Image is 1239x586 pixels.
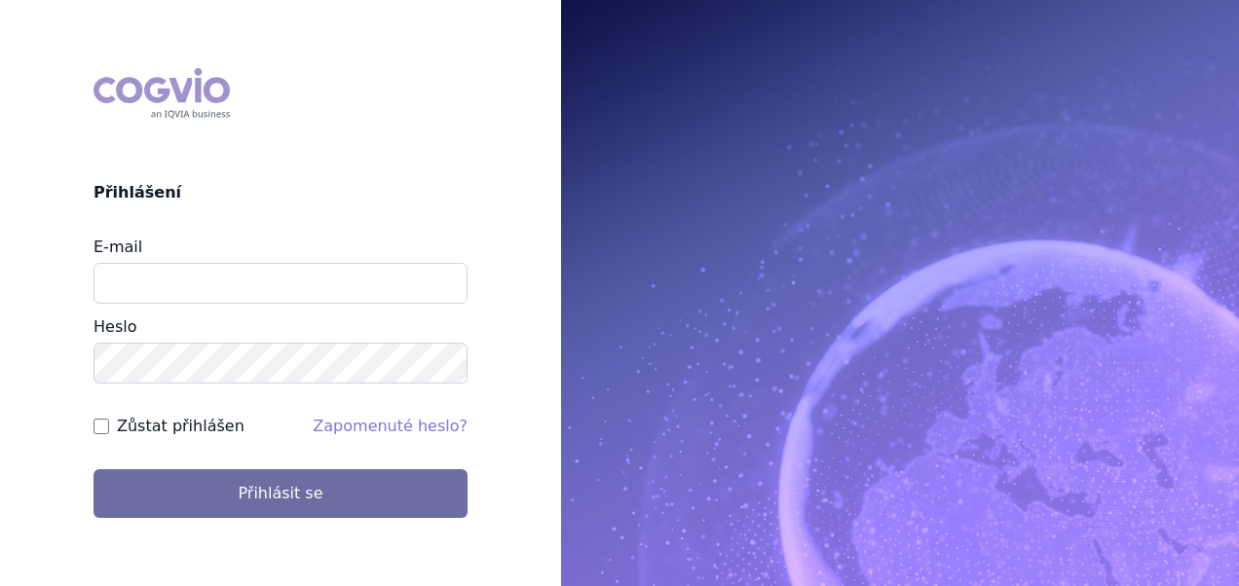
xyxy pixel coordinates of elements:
[313,417,468,435] a: Zapomenuté heslo?
[94,238,142,256] label: E-mail
[117,415,244,438] label: Zůstat přihlášen
[94,317,136,336] label: Heslo
[94,68,230,119] div: COGVIO
[94,181,468,204] h2: Přihlášení
[94,469,468,518] button: Přihlásit se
